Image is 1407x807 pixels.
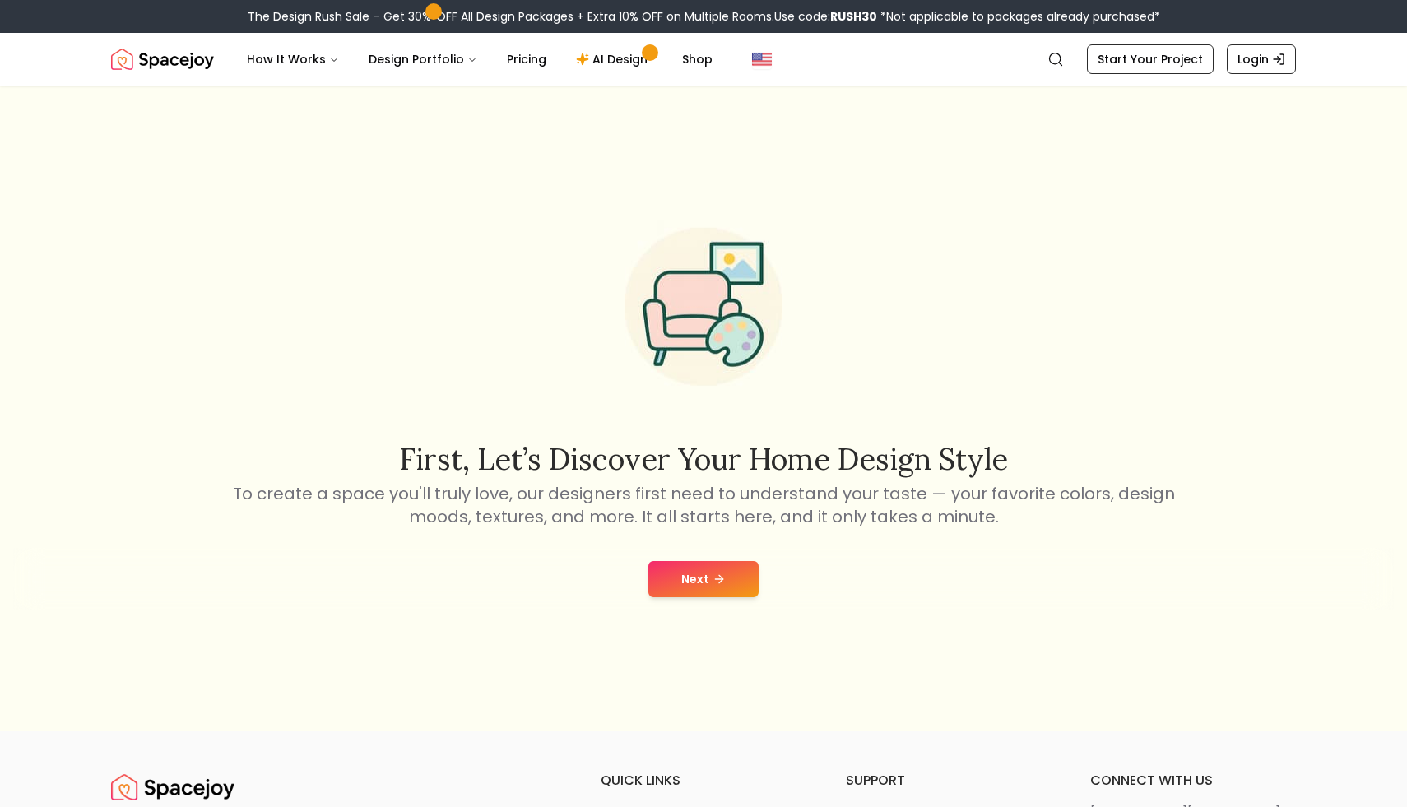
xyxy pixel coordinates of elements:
[830,8,877,25] b: RUSH30
[111,771,234,804] img: Spacejoy Logo
[234,43,726,76] nav: Main
[111,43,214,76] a: Spacejoy
[563,43,666,76] a: AI Design
[111,771,234,804] a: Spacejoy
[111,43,214,76] img: Spacejoy Logo
[494,43,560,76] a: Pricing
[1090,771,1296,791] h6: connect with us
[774,8,877,25] span: Use code:
[669,43,726,76] a: Shop
[648,561,759,597] button: Next
[1087,44,1214,74] a: Start Your Project
[230,443,1177,475] h2: First, let’s discover your home design style
[355,43,490,76] button: Design Portfolio
[598,202,809,412] img: Start Style Quiz Illustration
[601,771,806,791] h6: quick links
[230,482,1177,528] p: To create a space you'll truly love, our designers first need to understand your taste — your fav...
[877,8,1160,25] span: *Not applicable to packages already purchased*
[1227,44,1296,74] a: Login
[752,49,772,69] img: United States
[248,8,1160,25] div: The Design Rush Sale – Get 30% OFF All Design Packages + Extra 10% OFF on Multiple Rooms.
[111,33,1296,86] nav: Global
[846,771,1052,791] h6: support
[234,43,352,76] button: How It Works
